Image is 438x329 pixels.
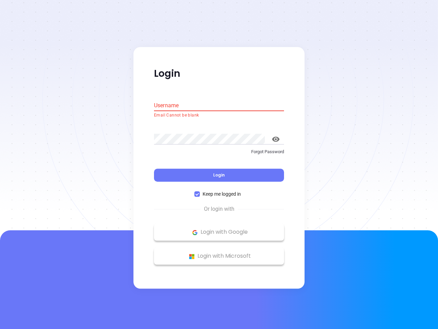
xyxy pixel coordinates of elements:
a: Forgot Password [154,148,284,161]
p: Login with Microsoft [157,251,281,261]
p: Forgot Password [154,148,284,155]
button: Microsoft Logo Login with Microsoft [154,248,284,265]
p: Login with Google [157,227,281,237]
span: Keep me logged in [200,191,244,198]
p: Login [154,68,284,80]
span: Or login with [201,205,238,214]
img: Google Logo [191,228,199,237]
img: Microsoft Logo [188,252,196,261]
span: Login [213,172,225,178]
button: toggle password visibility [268,131,284,147]
p: Email Cannot be blank [154,112,284,119]
button: Login [154,169,284,182]
button: Google Logo Login with Google [154,224,284,241]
